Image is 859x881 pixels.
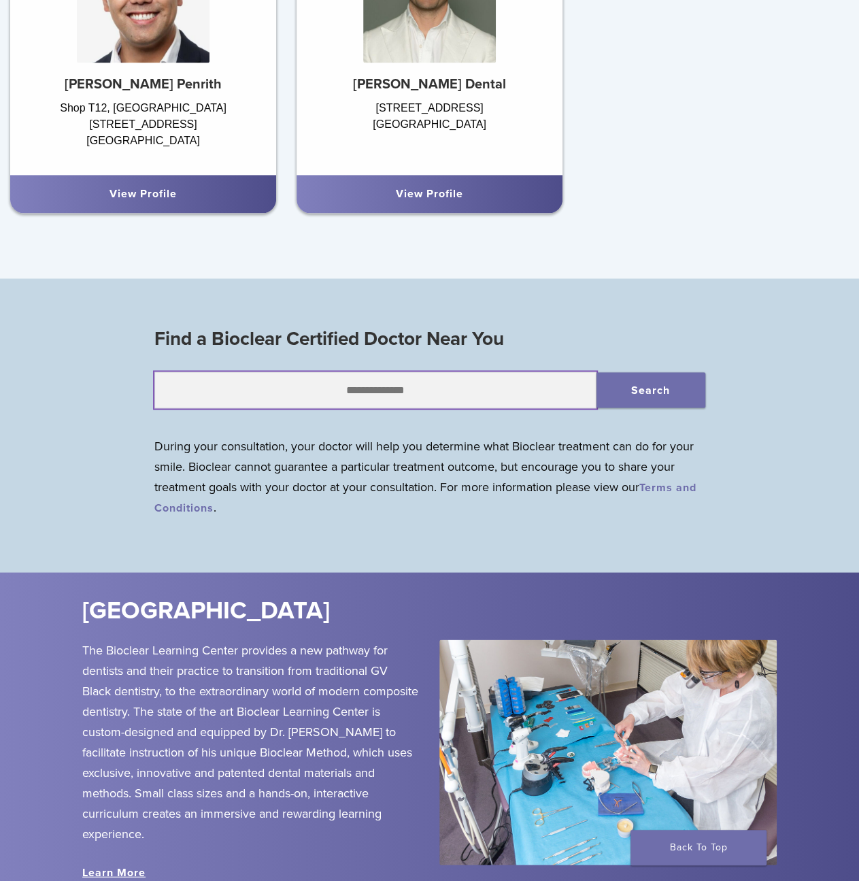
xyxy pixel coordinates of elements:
[353,76,506,93] strong: [PERSON_NAME] Dental
[82,594,501,627] h2: [GEOGRAPHIC_DATA]
[82,865,146,879] a: Learn More
[630,830,767,865] a: Back To Top
[297,100,562,161] div: [STREET_ADDRESS] [GEOGRAPHIC_DATA]
[596,372,705,408] button: Search
[10,100,276,161] div: Shop T12, [GEOGRAPHIC_DATA] [STREET_ADDRESS] [GEOGRAPHIC_DATA]
[65,76,222,93] strong: [PERSON_NAME] Penrith
[82,639,419,844] p: The Bioclear Learning Center provides a new pathway for dentists and their practice to transition...
[154,322,705,354] h3: Find a Bioclear Certified Doctor Near You
[396,187,463,201] a: View Profile
[110,187,177,201] a: View Profile
[154,435,705,517] p: During your consultation, your doctor will help you determine what Bioclear treatment can do for ...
